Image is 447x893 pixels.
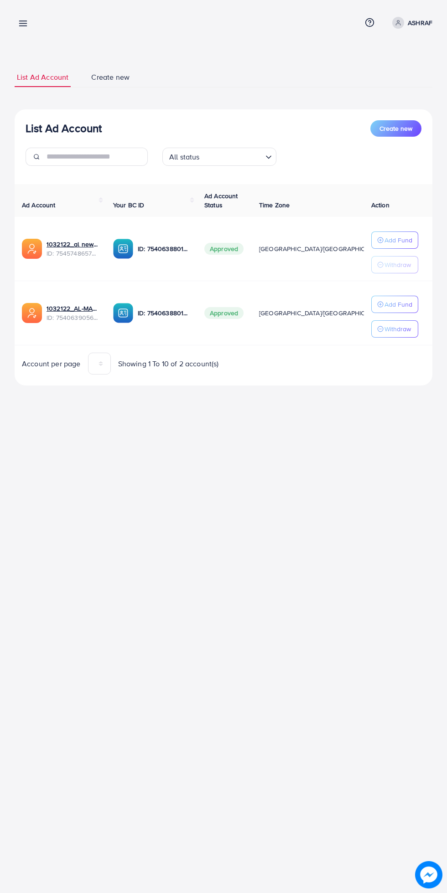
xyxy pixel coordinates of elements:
[138,308,190,318] p: ID: 7540638801937629201
[259,308,386,318] span: [GEOGRAPHIC_DATA]/[GEOGRAPHIC_DATA]
[17,72,68,82] span: List Ad Account
[47,304,99,313] a: 1032122_AL-MAKKAH_1755691890611
[47,240,99,249] a: 1032122_al new_1756881546706
[162,148,276,166] div: Search for option
[259,200,290,210] span: Time Zone
[47,240,99,258] div: <span class='underline'>1032122_al new_1756881546706</span></br>7545748657711988753
[22,200,56,210] span: Ad Account
[47,313,99,322] span: ID: 7540639056867557392
[371,320,418,338] button: Withdraw
[385,323,411,334] p: Withdraw
[379,124,412,133] span: Create new
[118,359,219,369] span: Showing 1 To 10 of 2 account(s)
[22,239,42,259] img: ic-ads-acc.e4c84228.svg
[385,259,411,270] p: Withdraw
[408,17,432,28] p: ASHRAF
[371,296,418,313] button: Add Fund
[22,359,81,369] span: Account per page
[113,303,133,323] img: ic-ba-acc.ded83a64.svg
[47,304,99,323] div: <span class='underline'>1032122_AL-MAKKAH_1755691890611</span></br>7540639056867557392
[389,17,432,29] a: ASHRAF
[371,256,418,273] button: Withdraw
[370,120,421,137] button: Create new
[22,303,42,323] img: ic-ads-acc.e4c84228.svg
[415,861,442,888] img: image
[204,243,244,255] span: Approved
[47,249,99,258] span: ID: 7545748657711988753
[91,72,130,82] span: Create new
[204,307,244,319] span: Approved
[259,244,386,253] span: [GEOGRAPHIC_DATA]/[GEOGRAPHIC_DATA]
[167,150,202,164] span: All status
[203,149,262,164] input: Search for option
[385,235,412,246] p: Add Fund
[385,299,412,310] p: Add Fund
[113,239,133,259] img: ic-ba-acc.ded83a64.svg
[113,200,145,210] span: Your BC ID
[138,243,190,254] p: ID: 7540638801937629201
[371,231,418,249] button: Add Fund
[204,191,238,210] span: Ad Account Status
[26,122,102,135] h3: List Ad Account
[371,200,390,210] span: Action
